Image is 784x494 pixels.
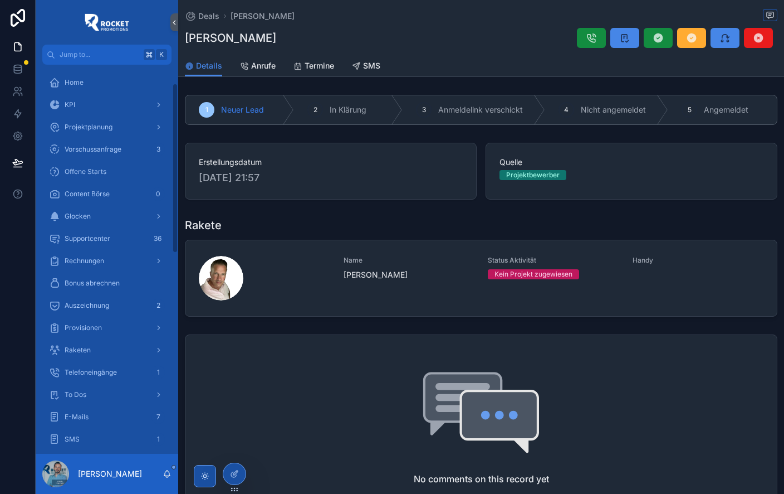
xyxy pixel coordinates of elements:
[65,301,109,310] span: Auszeichnung
[42,184,171,204] a: Content Börse0
[704,104,748,115] span: Angemeldet
[42,407,171,427] a: E-Mails7
[251,60,276,71] span: Anrufe
[42,95,171,115] a: KPI
[151,366,165,379] div: 1
[65,78,84,87] span: Home
[65,346,91,355] span: Raketen
[185,11,219,22] a: Deals
[65,167,106,176] span: Offene Starts
[42,229,171,249] a: Supportcenter36
[65,100,75,109] span: KPI
[151,187,165,201] div: 0
[150,232,165,245] div: 36
[564,105,569,114] span: 4
[42,362,171,382] a: Telefoneingänge1
[198,11,219,22] span: Deals
[363,60,380,71] span: SMS
[85,13,129,31] img: App logo
[42,318,171,338] a: Provisionen
[151,299,165,312] div: 2
[499,157,763,168] span: Quelle
[42,296,171,316] a: Auszeichnung2
[42,429,171,449] a: SMS1
[42,139,171,159] a: Vorschussanfrage3
[305,60,334,71] span: Termine
[199,170,463,186] span: [DATE] 21:57
[65,390,86,399] span: To Dos
[36,65,178,454] div: scrollable content
[240,56,276,78] a: Anrufe
[42,385,171,405] a: To Dos
[185,56,222,77] a: Details
[42,206,171,226] a: Glocken
[151,410,165,424] div: 7
[42,162,171,182] a: Offene Starts
[199,157,463,168] span: Erstellungsdatum
[488,256,619,265] span: Status Aktivität
[65,190,110,198] span: Content Börse
[185,240,777,316] a: Name[PERSON_NAME]Status AktivitätKein Projekt zugewiesenHandy
[185,30,276,46] h1: [PERSON_NAME]
[506,170,560,180] div: Projektbewerber
[344,269,475,280] span: [PERSON_NAME]
[65,413,89,422] span: E-Mails
[185,217,222,233] h1: Rakete
[65,212,91,221] span: Glocken
[42,273,171,293] a: Bonus abrechnen
[352,56,380,78] a: SMS
[65,323,102,332] span: Provisionen
[494,269,572,279] div: Kein Projekt zugewiesen
[65,234,110,243] span: Supportcenter
[42,72,171,93] a: Home
[438,104,523,115] span: Anmeldelink verschickt
[151,433,165,446] div: 1
[42,117,171,137] a: Projektplanung
[65,145,121,154] span: Vorschussanfrage
[205,105,208,114] span: 1
[330,104,366,115] span: In Klärung
[65,279,120,288] span: Bonus abrechnen
[688,105,692,114] span: 5
[65,435,80,444] span: SMS
[151,143,165,156] div: 3
[42,251,171,271] a: Rechnungen
[65,256,104,265] span: Rechnungen
[633,256,764,265] span: Handy
[414,472,549,486] h2: No comments on this record yet
[293,56,334,78] a: Termine
[344,256,475,265] span: Name
[78,468,142,480] p: [PERSON_NAME]
[42,340,171,360] a: Raketen
[313,105,317,114] span: 2
[422,105,426,114] span: 3
[60,50,139,59] span: Jump to...
[157,50,166,59] span: K
[65,368,117,377] span: Telefoneingänge
[42,45,171,65] button: Jump to...K
[65,123,112,132] span: Projektplanung
[196,60,222,71] span: Details
[581,104,646,115] span: Nicht angemeldet
[221,104,264,115] span: Neuer Lead
[231,11,295,22] a: [PERSON_NAME]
